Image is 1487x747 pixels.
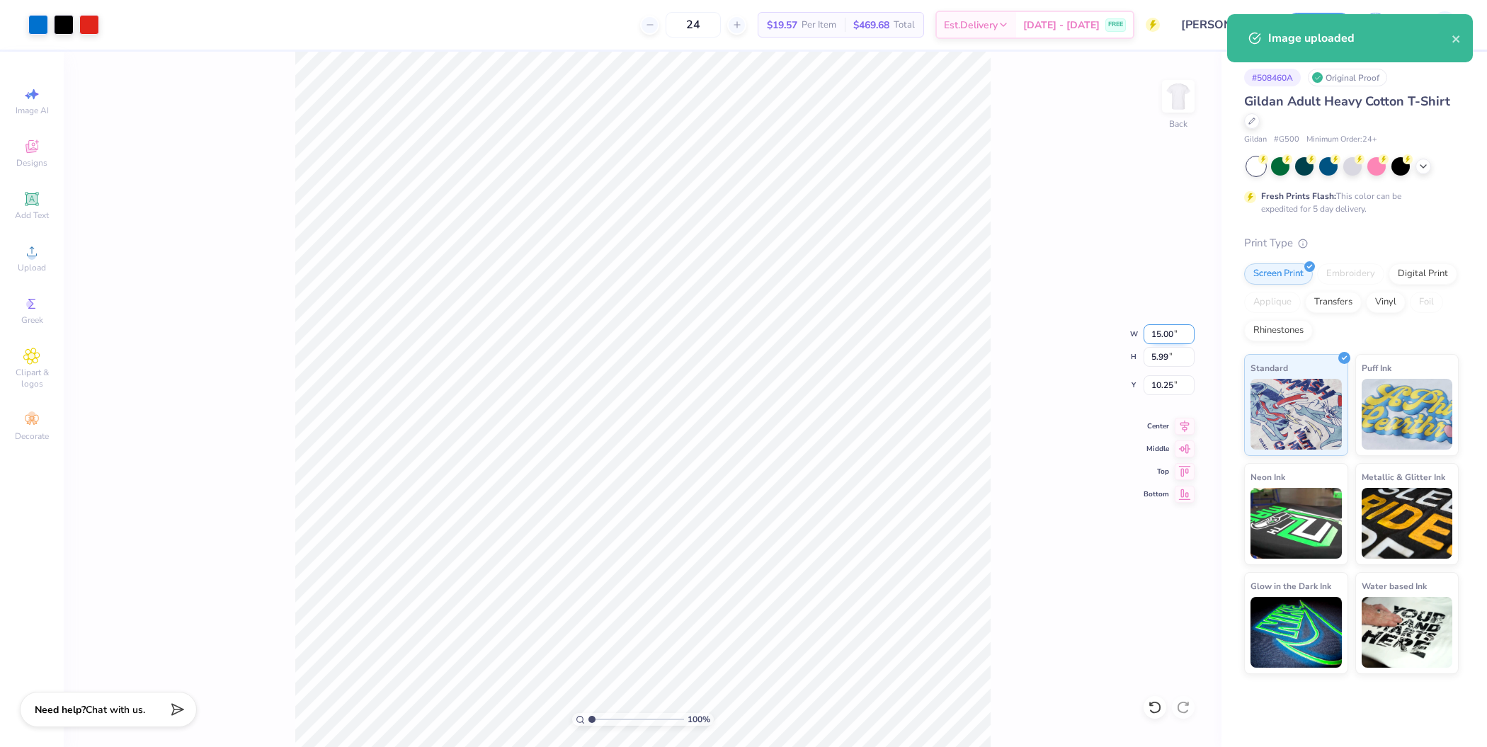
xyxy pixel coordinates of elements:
span: Center [1144,421,1169,431]
span: Neon Ink [1250,469,1285,484]
div: This color can be expedited for 5 day delivery. [1261,190,1435,215]
span: Add Text [15,210,49,221]
span: Top [1144,467,1169,477]
img: Neon Ink [1250,488,1342,559]
span: Designs [16,157,47,169]
img: Standard [1250,379,1342,450]
span: FREE [1108,20,1123,30]
div: Vinyl [1366,292,1406,313]
span: 100 % [688,713,710,726]
span: Standard [1250,360,1288,375]
div: Print Type [1244,235,1459,251]
span: # G500 [1274,134,1299,146]
span: Water based Ink [1362,578,1427,593]
span: Chat with us. [86,703,145,717]
span: Gildan Adult Heavy Cotton T-Shirt [1244,93,1450,110]
span: Image AI [16,105,49,116]
span: Puff Ink [1362,360,1391,375]
span: Per Item [802,18,836,33]
div: Embroidery [1317,263,1384,285]
div: Image uploaded [1268,30,1452,47]
div: Screen Print [1244,263,1313,285]
div: Applique [1244,292,1301,313]
div: Rhinestones [1244,320,1313,341]
img: Back [1164,82,1192,110]
span: Glow in the Dark Ink [1250,578,1331,593]
span: Decorate [15,430,49,442]
span: Clipart & logos [7,367,57,389]
span: Est. Delivery [944,18,998,33]
button: close [1452,30,1462,47]
span: Upload [18,262,46,273]
strong: Fresh Prints Flash: [1261,190,1336,202]
img: Puff Ink [1362,379,1453,450]
span: Middle [1144,444,1169,454]
span: $469.68 [853,18,889,33]
span: Bottom [1144,489,1169,499]
div: Digital Print [1389,263,1457,285]
div: # 508460A [1244,69,1301,86]
div: Foil [1410,292,1443,313]
div: Transfers [1305,292,1362,313]
strong: Need help? [35,703,86,717]
div: Back [1169,118,1187,130]
img: Glow in the Dark Ink [1250,597,1342,668]
img: Metallic & Glitter Ink [1362,488,1453,559]
span: Metallic & Glitter Ink [1362,469,1445,484]
span: Greek [21,314,43,326]
span: Gildan [1244,134,1267,146]
input: Untitled Design [1170,11,1275,39]
input: – – [666,12,721,38]
span: [DATE] - [DATE] [1023,18,1100,33]
span: Minimum Order: 24 + [1306,134,1377,146]
span: $19.57 [767,18,797,33]
span: Total [894,18,915,33]
img: Water based Ink [1362,597,1453,668]
div: Original Proof [1308,69,1387,86]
